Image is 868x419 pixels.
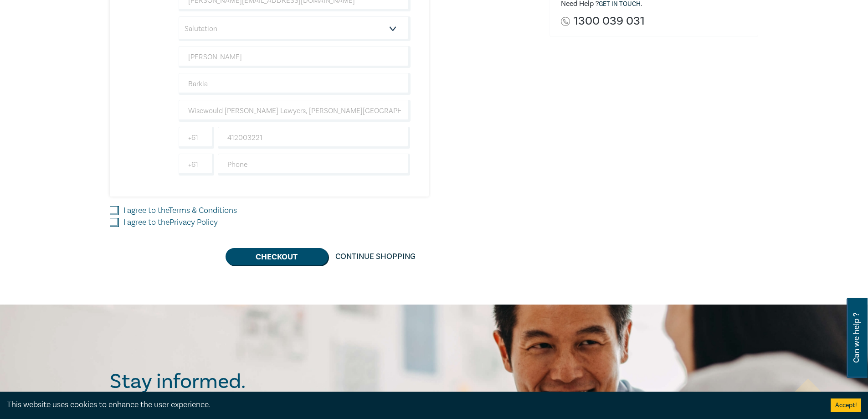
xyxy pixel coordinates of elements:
[226,248,328,265] button: Checkout
[169,217,218,228] a: Privacy Policy
[179,100,411,122] input: Company
[179,127,214,149] input: +61
[7,399,817,411] div: This website uses cookies to enhance the user experience.
[110,370,325,393] h2: Stay informed.
[831,398,861,412] button: Accept cookies
[123,217,218,228] label: I agree to the
[328,248,423,265] a: Continue Shopping
[179,154,214,176] input: +61
[218,127,411,149] input: Mobile*
[123,205,237,217] label: I agree to the
[179,73,411,95] input: Last Name*
[179,46,411,68] input: First Name*
[852,303,861,372] span: Can we help ?
[169,205,237,216] a: Terms & Conditions
[574,15,645,27] a: 1300 039 031
[218,154,411,176] input: Phone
